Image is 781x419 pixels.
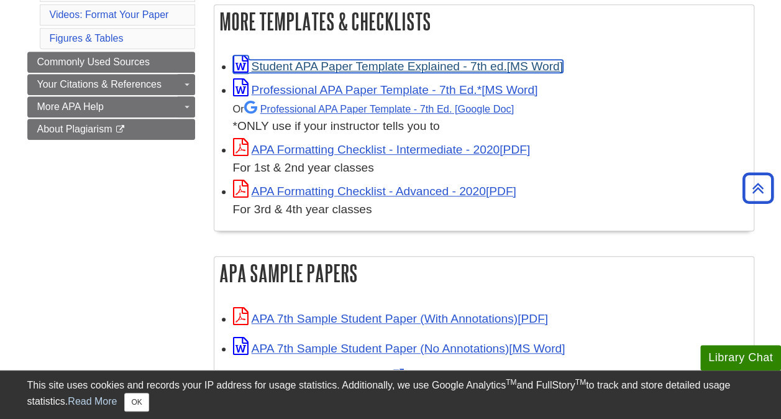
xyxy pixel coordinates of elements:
a: Videos: Format Your Paper [50,9,169,20]
button: Library Chat [700,345,781,371]
span: Commonly Used Sources [37,57,150,67]
div: *ONLY use if your instructor tells you to [233,99,747,136]
a: Link opens in new window [233,342,565,355]
h2: More Templates & Checklists [214,5,754,38]
i: This link opens in a new window [115,126,126,134]
a: Commonly Used Sources [27,52,195,73]
a: More APA Help [27,96,195,117]
a: Link opens in new window [233,83,538,96]
small: Or [233,103,514,114]
a: Link opens in new window [233,143,531,156]
span: Your Citations & References [37,79,162,90]
a: Professional APA Paper Template - 7th Ed. [244,103,514,114]
sup: TM [506,378,516,387]
button: Close [124,393,148,412]
div: For 3rd & 4th year classes [233,201,747,219]
a: Read More [68,396,117,407]
a: About Plagiarism [27,119,195,140]
a: Link opens in new window [233,312,548,325]
a: Your Citations & References [27,74,195,95]
a: Back to Top [738,180,778,196]
h2: APA Sample Papers [214,257,754,290]
span: More APA Help [37,101,104,112]
a: Link opens in new window [233,369,407,382]
a: Link opens in new window [233,60,563,73]
sup: TM [575,378,586,387]
a: Link opens in new window [233,185,516,198]
a: Figures & Tables [50,33,124,44]
div: This site uses cookies and records your IP address for usage statistics. Additionally, we use Goo... [27,378,754,412]
div: For 1st & 2nd year classes [233,159,747,177]
span: About Plagiarism [37,124,112,134]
